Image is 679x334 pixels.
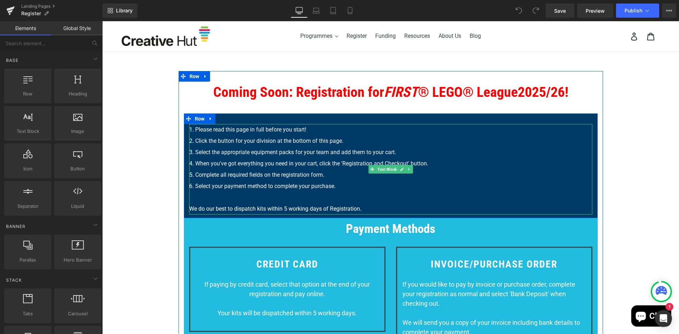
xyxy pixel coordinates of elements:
a: Tablet [325,4,342,18]
span: Row [86,50,99,60]
button: More [662,4,676,18]
span: Button [56,165,99,172]
a: Blog [364,10,382,20]
h2: Credit Card [93,237,277,249]
span: Select the appropriate equipment packs for your team and add them to your cart. [93,128,294,134]
a: Global Style [51,21,103,35]
a: About Us [333,10,362,20]
span: Stack [5,277,23,283]
a: Funding [269,10,297,20]
a: Expand / Collapse [303,144,311,152]
span: We do our best to dispatch kits within 5 working days of Registration. [87,184,259,191]
span: Funding [273,11,294,18]
a: Register [241,10,268,20]
span: Select your payment method to complete your purchase. [93,162,233,168]
span: Coming Soon: Registration for ® LEGO® League [111,63,466,79]
img: FLL Ireland [19,5,108,25]
span: Separator [6,203,49,210]
button: Programmes [195,10,239,20]
span: Save [554,7,566,14]
span: Register [244,11,265,18]
span: Preview [586,7,605,14]
span: Hero Banner [56,256,99,264]
span: Liquid [56,203,99,210]
div: Open Intercom Messenger [655,310,672,327]
inbox-online-store-chat: Shopify online store chat [527,284,571,307]
span: Base [5,57,19,64]
span: About Us [336,11,359,18]
span: Icon [6,165,49,172]
span: Image [56,128,99,135]
span: Publish [625,8,642,13]
a: Mobile [342,4,359,18]
span: Row [91,92,104,103]
p: If you would like to pay by invoice or purchase order, complete your registration as normal and s... [300,258,484,287]
span: 2025/26! [416,63,466,79]
span: Resources [302,11,328,18]
span: Parallax [6,256,49,264]
span: Text Block [6,128,49,135]
a: Resources [298,10,331,20]
button: Undo [512,4,526,18]
a: Landing Pages [21,4,103,9]
a: Expand / Collapse [99,50,108,60]
span: Blog [367,11,379,18]
font: When you've got everything you need in your cart, click the 'Registration and Checkout' button. [93,139,326,146]
span: Tabs [6,310,49,317]
i: FIRST [282,63,316,79]
a: Expand / Collapse [104,92,113,103]
a: Preview [577,4,613,18]
span: Register [21,11,41,16]
h2: Invoice/Purchase Order [300,237,484,249]
span: Programmes [198,11,230,18]
p: We will send you a copy of your invoice including bank details to complete your payment. [300,297,484,316]
span: Complete all required fields on the registration form. [93,150,222,157]
a: New Library [103,4,138,18]
span: Text Block [274,144,296,152]
span: Please read this page in full before you start! [93,105,204,112]
p: Your kits will be dispatched within 5 working days. [93,287,277,297]
p: If paying by credit card, select that option at the end of your registration and pay online. [93,258,277,277]
span: Library [116,7,133,14]
button: Publish [616,4,659,18]
span: Banner [5,223,26,230]
span: Carousel [56,310,99,317]
button: Redo [529,4,543,18]
span: Click the button for your division at the bottom of this page. [93,116,241,123]
span: Row [6,90,49,98]
a: Desktop [291,4,308,18]
span: Heading [56,90,99,98]
a: Laptop [308,4,325,18]
h1: Payment Methods [82,200,495,215]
